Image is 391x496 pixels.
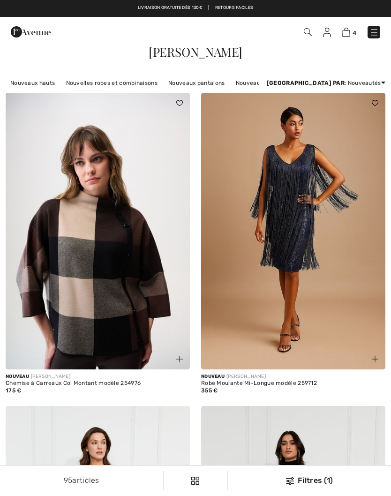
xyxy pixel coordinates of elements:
div: : Nouveautés [267,79,385,87]
a: Nouveaux pulls et cardigans [231,77,319,89]
span: | [208,5,209,11]
a: Retours faciles [215,5,254,11]
strong: [GEOGRAPHIC_DATA] par [267,80,345,86]
div: [PERSON_NAME] [201,373,385,380]
img: Filtres [191,477,199,485]
span: 95 [64,476,73,485]
img: 1ère Avenue [11,23,51,41]
img: heart_black_full.svg [372,100,378,106]
a: Nouvelles robes et combinaisons [61,77,162,89]
img: heart_black_full.svg [176,100,183,106]
a: Nouveaux hauts [6,77,60,89]
img: plus_v2.svg [372,356,378,362]
img: plus_v2.svg [176,356,183,362]
a: 1ère Avenue [11,27,51,36]
div: Filtres (1) [233,475,385,486]
img: Recherche [304,28,312,36]
span: 4 [353,30,356,37]
span: 175 € [6,387,22,394]
div: [PERSON_NAME] [6,373,190,380]
span: 355 € [201,387,218,394]
a: 4 [342,26,356,38]
a: Livraison gratuite dès 130€ [138,5,203,11]
img: Menu [369,28,379,37]
img: Filtres [286,477,294,485]
div: Chemise à Carreaux Col Montant modèle 254976 [6,380,190,387]
img: Robe Moulante Mi-Longue modèle 259712. Marine [201,93,385,369]
span: Nouveau [201,374,225,379]
a: Nouveaux pantalons [164,77,229,89]
div: Robe Moulante Mi-Longue modèle 259712 [201,380,385,387]
img: Chemise à Carreaux Col Montant modèle 254976. Mocha/black [6,93,190,369]
span: Nouveau [6,374,29,379]
img: Mes infos [323,28,331,37]
img: Panier d'achat [342,28,350,37]
span: [PERSON_NAME] [149,44,242,60]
